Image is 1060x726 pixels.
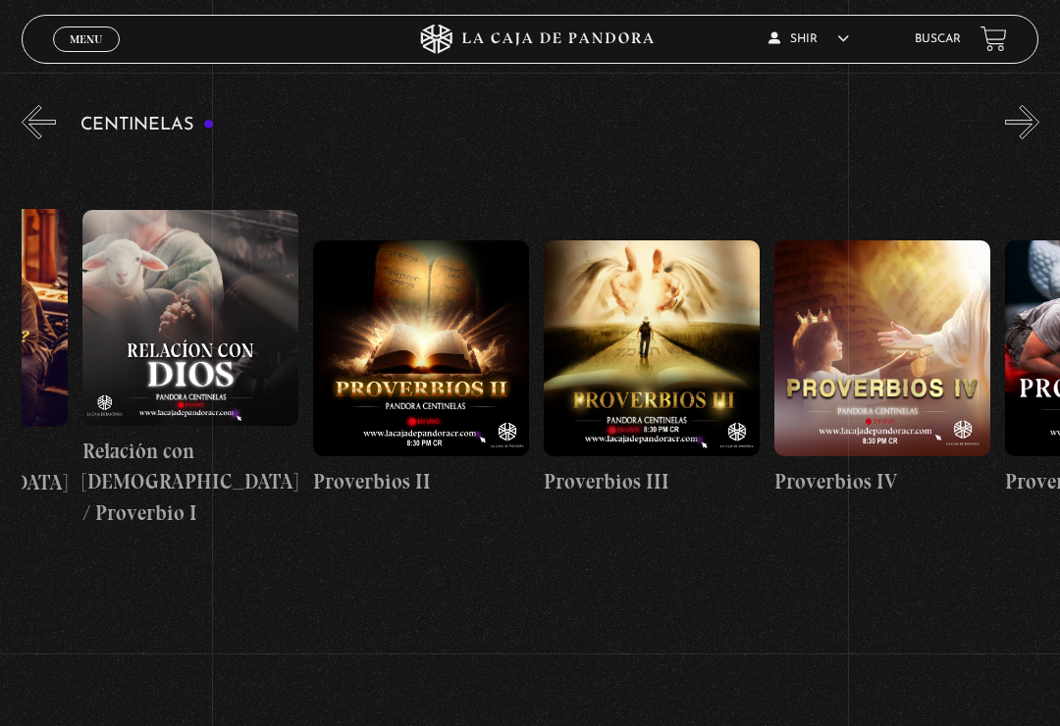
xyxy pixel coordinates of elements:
[544,154,760,584] a: Proverbios III
[915,33,961,45] a: Buscar
[313,466,529,497] h4: Proverbios II
[80,116,215,134] h3: Centinelas
[82,154,298,584] a: Relación con [DEMOGRAPHIC_DATA] / Proverbio I
[768,33,849,45] span: Shir
[980,26,1007,52] a: View your shopping cart
[1005,105,1039,139] button: Next
[70,33,102,45] span: Menu
[313,154,529,584] a: Proverbios II
[544,466,760,497] h4: Proverbios III
[82,436,298,529] h4: Relación con [DEMOGRAPHIC_DATA] / Proverbio I
[22,105,56,139] button: Previous
[774,466,990,497] h4: Proverbios IV
[64,50,110,64] span: Cerrar
[774,154,990,584] a: Proverbios IV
